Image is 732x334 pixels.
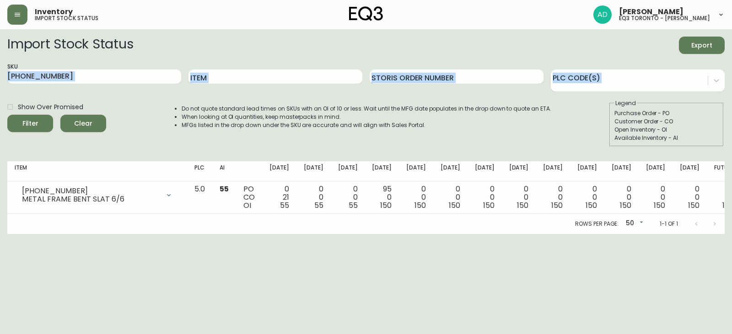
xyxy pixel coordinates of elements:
[280,200,289,211] span: 55
[620,200,631,211] span: 150
[679,37,725,54] button: Export
[575,220,619,228] p: Rows per page:
[220,184,229,194] span: 55
[660,220,678,228] p: 1-1 of 1
[243,200,251,211] span: OI
[614,126,719,134] div: Open Inventory - OI
[577,185,597,210] div: 0 0
[331,161,365,181] th: [DATE]
[654,200,665,211] span: 150
[7,161,187,181] th: Item
[304,185,323,210] div: 0 0
[673,161,707,181] th: [DATE]
[187,181,212,214] td: 5.0
[15,185,180,205] div: [PHONE_NUMBER]METAL FRAME BENT SLAT 6/6
[475,185,495,210] div: 0 0
[502,161,536,181] th: [DATE]
[372,185,392,210] div: 95 0
[414,200,426,211] span: 150
[243,185,255,210] div: PO CO
[349,6,383,21] img: logo
[262,161,296,181] th: [DATE]
[7,37,133,54] h2: Import Stock Status
[449,200,460,211] span: 150
[614,117,719,126] div: Customer Order - CO
[614,134,719,142] div: Available Inventory - AI
[399,161,433,181] th: [DATE]
[686,40,717,51] span: Export
[680,185,700,210] div: 0 0
[406,185,426,210] div: 0 0
[483,200,495,211] span: 150
[441,185,460,210] div: 0 0
[586,200,597,211] span: 150
[614,99,637,107] legend: Legend
[380,200,392,211] span: 150
[187,161,212,181] th: PLC
[35,8,73,16] span: Inventory
[7,115,53,132] button: Filter
[349,200,358,211] span: 55
[18,102,83,112] span: Show Over Promised
[182,121,551,129] li: MFGs listed in the drop down under the SKU are accurate and will align with Sales Portal.
[314,200,323,211] span: 55
[604,161,639,181] th: [DATE]
[570,161,604,181] th: [DATE]
[68,118,99,129] span: Clear
[338,185,358,210] div: 0 0
[593,5,612,24] img: 5042b7eed22bbf7d2bc86013784b9872
[622,216,645,231] div: 50
[365,161,399,181] th: [DATE]
[517,200,528,211] span: 150
[182,105,551,113] li: Do not quote standard lead times on SKUs with an OI of 10 or less. Wait until the MFG date popula...
[212,161,236,181] th: AI
[543,185,563,210] div: 0 0
[551,200,563,211] span: 150
[433,161,468,181] th: [DATE]
[35,16,98,21] h5: import stock status
[22,187,160,195] div: [PHONE_NUMBER]
[612,185,631,210] div: 0 0
[269,185,289,210] div: 0 21
[614,109,719,117] div: Purchase Order - PO
[22,195,160,203] div: METAL FRAME BENT SLAT 6/6
[619,8,684,16] span: [PERSON_NAME]
[619,16,710,21] h5: eq3 toronto - [PERSON_NAME]
[468,161,502,181] th: [DATE]
[688,200,700,211] span: 150
[296,161,331,181] th: [DATE]
[646,185,666,210] div: 0 0
[536,161,570,181] th: [DATE]
[182,113,551,121] li: When looking at OI quantities, keep masterpacks in mind.
[60,115,106,132] button: Clear
[639,161,673,181] th: [DATE]
[509,185,529,210] div: 0 0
